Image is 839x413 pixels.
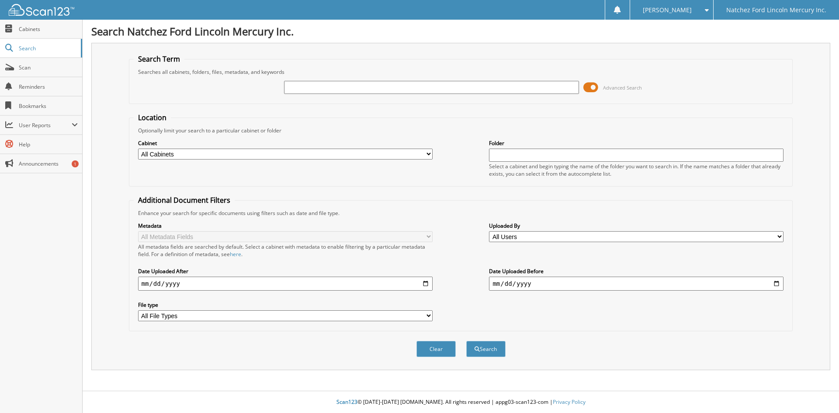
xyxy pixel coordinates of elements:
[83,392,839,413] div: © [DATE]-[DATE] [DOMAIN_NAME]. All rights reserved | appg03-scan123-com |
[134,68,788,76] div: Searches all cabinets, folders, files, metadata, and keywords
[72,160,79,167] div: 1
[134,209,788,217] div: Enhance your search for specific documents using filters such as date and file type.
[138,139,433,147] label: Cabinet
[553,398,586,406] a: Privacy Policy
[489,139,784,147] label: Folder
[138,267,433,275] label: Date Uploaded After
[19,121,72,129] span: User Reports
[19,83,78,90] span: Reminders
[134,54,184,64] legend: Search Term
[91,24,830,38] h1: Search Natchez Ford Lincoln Mercury Inc.
[19,160,78,167] span: Announcements
[336,398,357,406] span: Scan123
[138,301,433,309] label: File type
[726,7,826,13] span: Natchez Ford Lincoln Mercury Inc.
[489,277,784,291] input: end
[19,25,78,33] span: Cabinets
[19,64,78,71] span: Scan
[643,7,692,13] span: [PERSON_NAME]
[134,127,788,134] div: Optionally limit your search to a particular cabinet or folder
[489,222,784,229] label: Uploaded By
[138,222,433,229] label: Metadata
[138,277,433,291] input: start
[19,45,76,52] span: Search
[489,163,784,177] div: Select a cabinet and begin typing the name of the folder you want to search in. If the name match...
[489,267,784,275] label: Date Uploaded Before
[9,4,74,16] img: scan123-logo-white.svg
[19,102,78,110] span: Bookmarks
[134,195,235,205] legend: Additional Document Filters
[138,243,433,258] div: All metadata fields are searched by default. Select a cabinet with metadata to enable filtering b...
[466,341,506,357] button: Search
[19,141,78,148] span: Help
[416,341,456,357] button: Clear
[134,113,171,122] legend: Location
[230,250,241,258] a: here
[603,84,642,91] span: Advanced Search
